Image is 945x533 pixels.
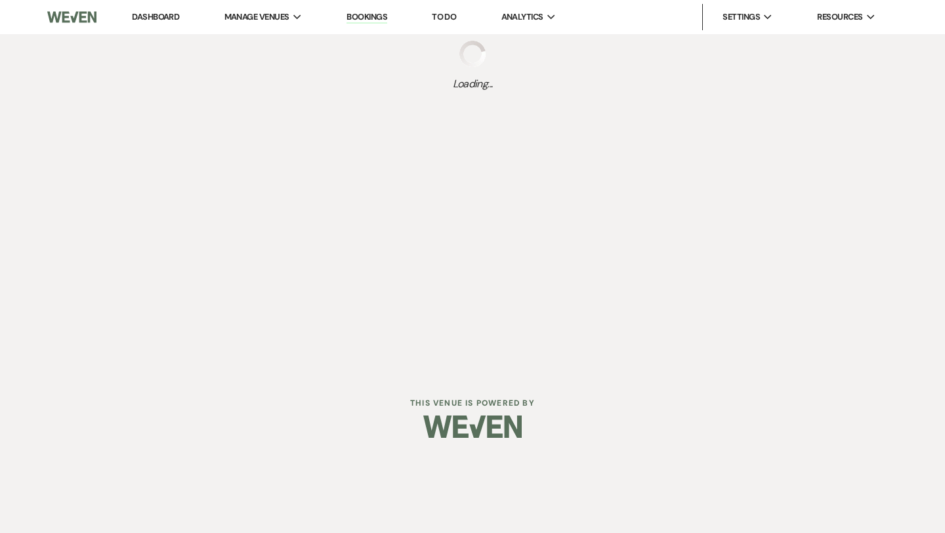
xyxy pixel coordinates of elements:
[47,3,96,31] img: Weven Logo
[459,41,486,67] img: loading spinner
[501,11,543,24] span: Analytics
[423,404,522,450] img: Weven Logo
[224,11,289,24] span: Manage Venues
[817,11,862,24] span: Resources
[132,11,179,22] a: Dashboard
[453,76,493,92] span: Loading...
[432,11,456,22] a: To Do
[723,11,760,24] span: Settings
[346,11,387,24] a: Bookings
